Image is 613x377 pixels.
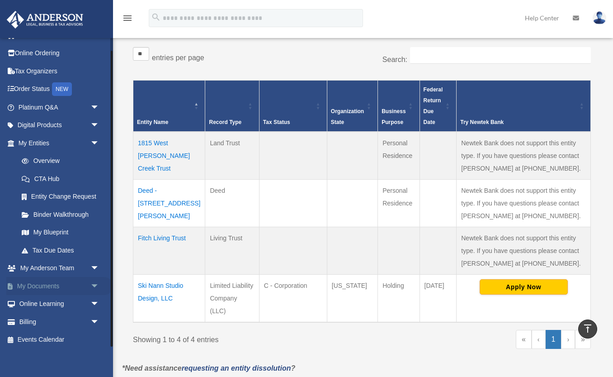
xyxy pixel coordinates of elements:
[6,259,113,277] a: My Anderson Teamarrow_drop_down
[209,119,241,125] span: Record Type
[327,275,377,323] td: [US_STATE]
[382,56,407,63] label: Search:
[90,277,108,296] span: arrow_drop_down
[259,275,327,323] td: C - Corporation
[205,132,259,180] td: Land Trust
[122,364,295,372] em: *Need assistance ?
[457,227,591,275] td: Newtek Bank does not support this entity type. If you have questions please contact [PERSON_NAME]...
[205,227,259,275] td: Living Trust
[578,320,597,339] a: vertical_align_top
[151,12,161,22] i: search
[90,116,108,135] span: arrow_drop_down
[122,13,133,24] i: menu
[52,82,72,96] div: NEW
[457,180,591,227] td: Newtek Bank does not support this entity type. If you have questions please contact [PERSON_NAME]...
[6,80,113,99] a: Order StatusNEW
[420,81,457,132] th: Federal Return Due Date: Activate to sort
[205,275,259,323] td: Limited Liability Company (LLC)
[6,116,113,134] a: Digital Productsarrow_drop_down
[90,313,108,331] span: arrow_drop_down
[6,277,113,295] a: My Documentsarrow_drop_down
[90,259,108,278] span: arrow_drop_down
[13,152,104,170] a: Overview
[457,132,591,180] td: Newtek Bank does not support this entity type. If you have questions please contact [PERSON_NAME]...
[331,108,364,125] span: Organization State
[13,224,108,242] a: My Blueprint
[460,117,577,128] div: Try Newtek Bank
[6,44,113,62] a: Online Ordering
[133,81,205,132] th: Entity Name: Activate to invert sorting
[90,295,108,314] span: arrow_drop_down
[420,275,457,323] td: [DATE]
[90,134,108,153] span: arrow_drop_down
[378,180,420,227] td: Personal Residence
[13,241,108,259] a: Tax Due Dates
[4,11,86,29] img: Anderson Advisors Platinum Portal
[6,313,113,331] a: Billingarrow_drop_down
[6,295,113,313] a: Online Learningarrow_drop_down
[137,119,168,125] span: Entity Name
[122,16,133,24] a: menu
[152,54,204,62] label: entries per page
[6,331,113,349] a: Events Calendar
[13,205,108,224] a: Binder Walkthrough
[6,98,113,116] a: Platinum Q&Aarrow_drop_down
[133,330,355,346] div: Showing 1 to 4 of 4 entries
[133,275,205,323] td: Ski Nann Studio Design, LLC
[378,132,420,180] td: Personal Residence
[382,108,406,125] span: Business Purpose
[259,81,327,132] th: Tax Status: Activate to sort
[582,323,593,334] i: vertical_align_top
[13,170,108,188] a: CTA Hub
[378,81,420,132] th: Business Purpose: Activate to sort
[205,81,259,132] th: Record Type: Activate to sort
[133,227,205,275] td: Fitch Living Trust
[327,81,377,132] th: Organization State: Activate to sort
[13,188,108,206] a: Entity Change Request
[6,62,113,80] a: Tax Organizers
[6,134,108,152] a: My Entitiesarrow_drop_down
[424,86,443,125] span: Federal Return Due Date
[205,180,259,227] td: Deed
[593,11,606,24] img: User Pic
[90,98,108,117] span: arrow_drop_down
[516,330,532,349] a: First
[133,132,205,180] td: 1815 West [PERSON_NAME] Creek Trust
[480,279,568,295] button: Apply Now
[133,180,205,227] td: Deed - [STREET_ADDRESS][PERSON_NAME]
[457,81,591,132] th: Try Newtek Bank : Activate to sort
[378,275,420,323] td: Holding
[263,119,290,125] span: Tax Status
[182,364,291,372] a: requesting an entity dissolution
